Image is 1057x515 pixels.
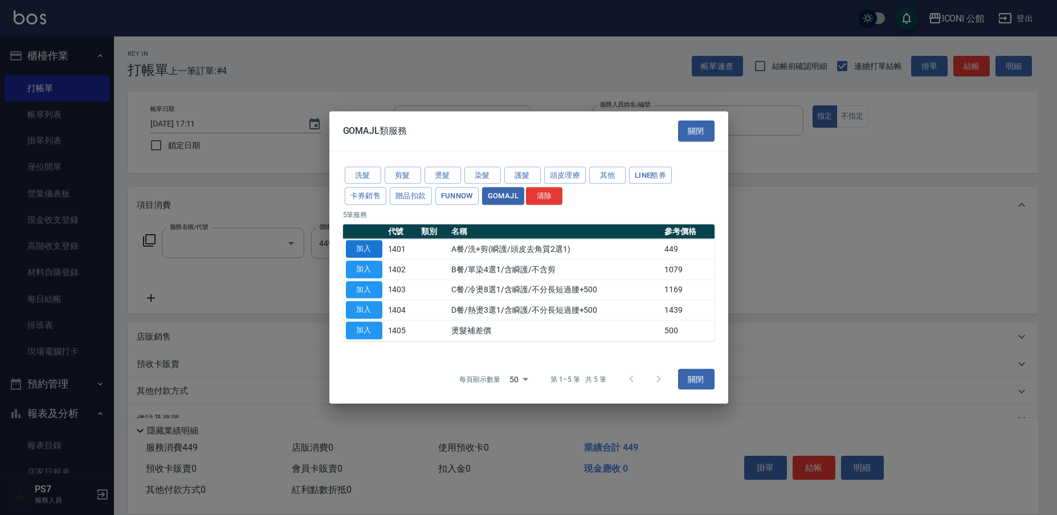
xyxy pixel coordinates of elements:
[448,300,662,320] td: D餐/熱燙3選1/含瞬護/不分長短過腰+500
[346,322,382,340] button: 加入
[390,187,432,205] button: 贈品扣款
[345,187,387,205] button: 卡券銷售
[589,166,626,184] button: 其他
[505,363,532,394] div: 50
[662,224,715,239] th: 參考價格
[385,259,419,280] td: 1402
[448,224,662,239] th: 名稱
[526,187,562,205] button: 清除
[662,320,715,341] td: 500
[448,280,662,300] td: C餐/冷燙8選1/含瞬護/不分長短過腰+500
[662,280,715,300] td: 1169
[678,369,715,390] button: 關閉
[385,239,419,259] td: 1401
[435,187,479,205] button: FUNNOW
[448,239,662,259] td: A餐/洗+剪(瞬護/頭皮去角質2選1)
[385,166,421,184] button: 剪髮
[343,125,407,137] span: GOMAJL類服務
[448,259,662,280] td: B餐/單染4選1/含瞬護/不含剪
[678,121,715,142] button: 關閉
[385,224,419,239] th: 代號
[346,301,382,319] button: 加入
[662,259,715,280] td: 1079
[662,239,715,259] td: 449
[346,281,382,299] button: 加入
[418,224,448,239] th: 類別
[346,240,382,258] button: 加入
[482,187,524,205] button: GOMAJL
[464,166,501,184] button: 染髮
[459,374,500,384] p: 每頁顯示數量
[504,166,541,184] button: 護髮
[385,280,419,300] td: 1403
[629,166,672,184] button: LINE酷券
[385,300,419,320] td: 1404
[385,320,419,341] td: 1405
[345,166,381,184] button: 洗髮
[346,260,382,278] button: 加入
[544,166,586,184] button: 頭皮理療
[550,374,606,384] p: 第 1–5 筆 共 5 筆
[448,320,662,341] td: 燙髮補差價
[662,300,715,320] td: 1439
[343,210,715,220] p: 5 筆服務
[425,166,461,184] button: 燙髮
